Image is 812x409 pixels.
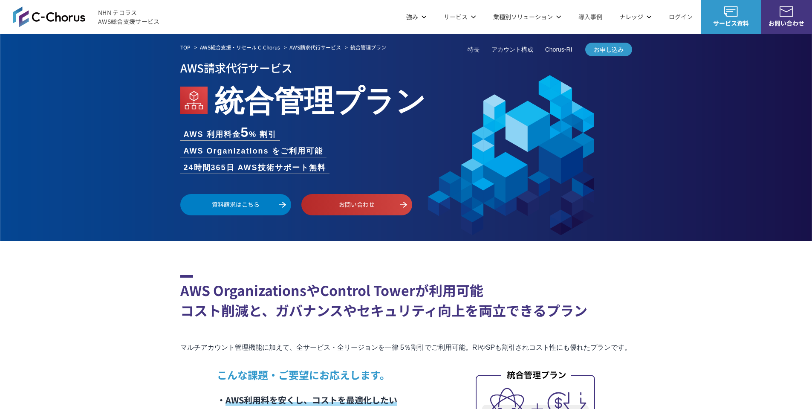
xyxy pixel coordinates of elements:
a: お問い合わせ [301,194,412,215]
em: 統合管理プラン [350,44,386,51]
span: 5 [241,125,249,140]
p: マルチアカウント管理機能に加えて、全サービス・全リージョンを一律 5％割引でご利用可能。RIやSPも割引されコスト性にも優れたプランです。 [180,342,632,354]
a: アカウント構成 [491,45,533,54]
li: AWS Organizations をご利用可能 [180,145,327,157]
p: サービス [444,12,476,21]
a: お申し込み [585,43,632,56]
a: 導入事例 [578,12,602,21]
a: 資料請求はこちら [180,194,291,215]
span: お申し込み [585,45,632,54]
span: サービス資料 [701,19,761,28]
p: こんな課題・ご要望にお応えします。 [217,367,455,383]
p: AWS請求代行サービス [180,58,632,77]
a: ログイン [669,12,693,21]
p: 業種別ソリューション [493,12,561,21]
p: 強み [406,12,427,21]
a: AWS請求代行サービス [289,44,341,51]
img: AWS総合支援サービス C-Chorus サービス資料 [724,6,738,17]
a: Chorus-RI [545,45,572,54]
a: 特長 [468,45,480,54]
img: お問い合わせ [780,6,793,17]
span: AWS利用料を安くし、コストを最適化したい [225,394,397,406]
li: AWS 利用料金 % 割引 [180,125,280,140]
a: AWS総合支援サービス C-ChorusNHN テコラスAWS総合支援サービス [13,6,160,27]
p: ナレッジ [619,12,652,21]
span: NHN テコラス AWS総合支援サービス [98,8,160,26]
a: AWS総合支援・リセール C-Chorus [200,44,280,51]
em: 統合管理プラン [214,77,426,120]
h2: AWS OrganizationsやControl Towerが利用可能 コスト削減と、ガバナンスやセキュリティ向上を両立できるプラン [180,275,632,320]
img: AWS総合支援サービス C-Chorus [13,6,85,27]
span: お問い合わせ [761,19,812,28]
li: 24時間365日 AWS技術サポート無料 [180,162,329,174]
a: TOP [180,44,191,51]
img: AWS Organizations [180,87,208,114]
